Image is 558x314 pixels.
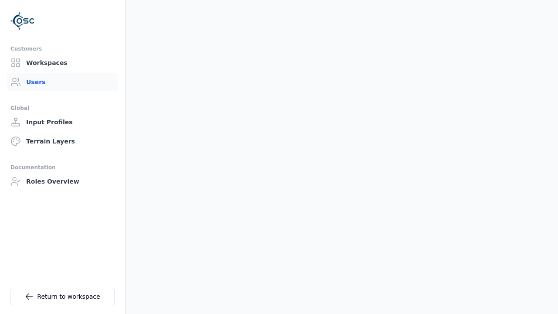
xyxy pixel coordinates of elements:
[7,173,118,190] a: Roles Overview
[10,288,115,305] a: Return to workspace
[7,73,118,91] a: Users
[10,44,115,54] div: Customers
[10,162,115,173] div: Documentation
[7,113,118,131] a: Input Profiles
[10,9,35,33] img: Logo
[7,54,118,72] a: Workspaces
[7,133,118,150] a: Terrain Layers
[10,103,115,113] div: Global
